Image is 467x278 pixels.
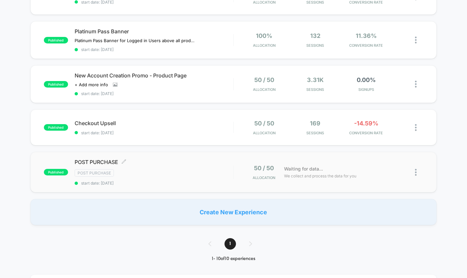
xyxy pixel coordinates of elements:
div: Current time [163,122,178,129]
span: 50 / 50 [254,76,274,83]
button: Play, NEW DEMO 2025-VEED.mp4 [111,59,127,75]
button: Play, NEW DEMO 2025-VEED.mp4 [3,120,14,130]
span: Platinum Pass Banner for Logged in Users above all products on product pages [75,38,196,43]
span: Allocation [253,175,275,180]
img: close [415,37,417,43]
span: 132 [310,32,320,39]
span: 169 [310,120,320,127]
span: -14.59% [354,120,378,127]
span: Checkout Upsell [75,120,233,126]
img: close [415,81,417,88]
span: CONVERSION RATE [342,43,390,48]
input: Volume [191,122,211,128]
span: Waiting for data... [284,165,323,172]
span: start date: [DATE] [75,130,233,135]
span: published [44,81,68,88]
span: published [44,124,68,131]
span: Allocation [253,87,276,92]
span: Sessions [291,131,339,135]
span: start date: [DATE] [75,47,233,52]
span: published [44,37,68,43]
span: SIGNUPS [342,87,390,92]
span: 11.36% [356,32,377,39]
span: start date: [DATE] [75,91,233,96]
span: Allocation [253,43,276,48]
span: Post Purchase [75,169,114,177]
span: 0.00% [357,76,376,83]
div: 1 - 10 of 10 experiences [202,256,265,262]
span: 50 / 50 [254,120,274,127]
span: 50 / 50 [254,165,274,172]
div: Create New Experience [30,199,437,225]
span: Platinum Pass Banner [75,28,233,35]
img: close [415,124,417,131]
span: 3.31k [307,76,324,83]
span: 1 [225,238,236,250]
span: Allocation [253,131,276,135]
span: 100% [256,32,272,39]
span: published [44,169,68,175]
span: start date: [DATE] [75,181,233,186]
span: We collect and process the data for you [284,173,356,179]
span: New Account Creation Promo - Product Page [75,72,233,79]
span: POST PURCHASE [75,159,233,165]
span: Sessions [291,87,339,92]
img: close [415,169,417,176]
span: CONVERSION RATE [342,131,390,135]
input: Seek [5,111,235,117]
span: + Add more info [75,82,108,87]
span: Sessions [291,43,339,48]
